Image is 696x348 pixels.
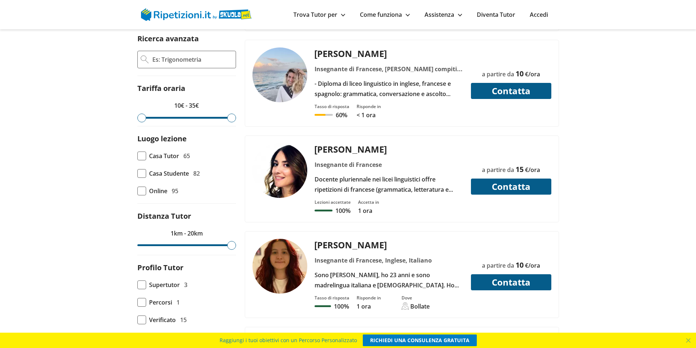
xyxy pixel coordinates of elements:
label: Tariffa oraria [137,83,185,93]
div: [PERSON_NAME] [312,239,466,251]
span: 3 [184,280,187,290]
button: Contatta [471,83,551,99]
span: Supertutor [149,280,180,290]
div: Dove [402,295,430,301]
p: < 1 ora [357,111,381,119]
a: Accedi [530,11,548,19]
label: Ricerca avanzata [137,34,199,43]
div: [PERSON_NAME] [312,47,466,60]
span: a partire da [482,261,514,269]
div: Tasso di risposta [315,103,349,110]
p: 1 ora [357,302,381,310]
a: Diventa Tutor [477,11,515,19]
div: Accetta in [358,199,379,205]
span: 15 [180,315,187,325]
button: Contatta [471,179,551,195]
p: 60% [336,111,347,119]
div: - Diploma di liceo linguistico in inglese, francese e spagnolo: grammatica, conversazione e ascol... [312,79,466,99]
span: Raggiungi i tuoi obiettivi con un Percorso Personalizzato [220,334,357,346]
span: 95 [172,186,178,196]
label: Luogo lezione [137,134,187,144]
a: Assistenza [425,11,462,19]
span: 1 [176,297,180,307]
img: logo Skuola.net | Ripetizioni.it [141,8,252,21]
span: €/ora [525,261,540,269]
p: 10€ - 35€ [137,100,236,111]
a: RICHIEDI UNA CONSULENZA GRATUITA [363,334,477,346]
span: 10 [516,260,524,270]
button: Contatta [471,274,551,290]
div: Bollate [410,302,430,310]
p: 1km - 20km [137,228,236,238]
span: a partire da [482,166,514,174]
div: Docente pluriennale nei licei linguistici offre ripetizioni di francese (grammatica, letteratura ... [312,174,466,195]
a: Trova Tutor per [293,11,345,19]
label: Distanza Tutor [137,211,191,221]
div: Insegnante di Francese, [PERSON_NAME] compiti, Aiuto tesina, Arte contemporanea, Arti, Arti digit... [312,64,466,74]
span: 82 [193,168,200,179]
span: 65 [183,151,190,161]
div: Lezioni accettate [315,199,351,205]
a: Come funziona [360,11,410,19]
p: 100% [335,207,350,215]
img: Ricerca Avanzata [141,56,149,64]
div: Tasso di risposta [315,295,349,301]
div: Risponde in [357,295,381,301]
img: tutor a cusano milanino - Anna [252,143,307,198]
span: Percorsi [149,297,172,307]
div: [PERSON_NAME] [312,143,466,155]
span: €/ora [525,166,540,174]
div: Sono [PERSON_NAME], ho 23 anni e sono madrelingua italiana e [DEMOGRAPHIC_DATA]. Ho vissuto nella... [312,270,466,290]
span: 10 [516,69,524,79]
label: Profilo Tutor [137,263,183,272]
span: a partire da [482,70,514,78]
span: Verificato [149,315,176,325]
div: Risponde in [357,103,381,110]
img: tutor a Bollate - Rebecca [252,239,307,294]
a: logo Skuola.net | Ripetizioni.it [141,10,252,18]
span: €/ora [525,70,540,78]
span: Casa Tutor [149,151,179,161]
p: 100% [334,302,349,310]
span: Online [149,186,167,196]
span: Casa Studente [149,168,189,179]
p: 1 ora [358,207,379,215]
div: Insegnante di Francese [312,160,466,170]
input: Es: Trigonometria [152,54,233,65]
div: Insegnante di Francese, Inglese, Italiano [312,255,466,265]
img: tutor a Muggió - Nadia [252,47,307,102]
span: 15 [516,164,524,174]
